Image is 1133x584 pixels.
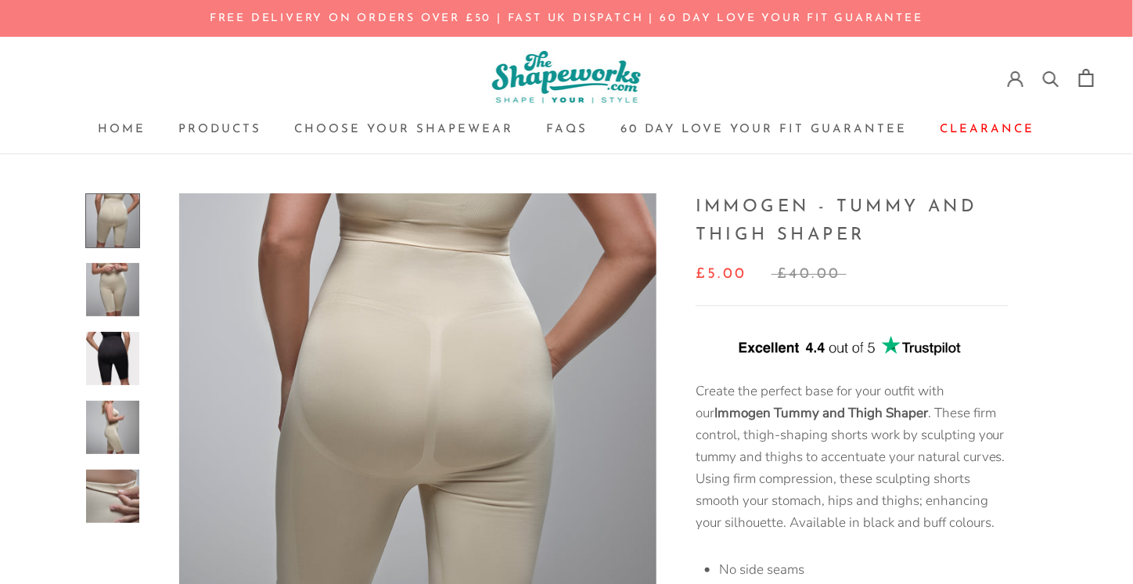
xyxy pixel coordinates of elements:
[210,13,923,24] a: FREE DELIVERY ON ORDERS OVER £50 | FAST UK DISPATCH | 60 day LOVE YOUR FIT GUARANTEE
[86,470,139,523] img: Immogen - Tummy and Thigh Shaper
[621,124,908,135] a: 60 Day Love Your Fit Guarantee60 Day Love Your Fit Guarantee
[735,333,969,362] img: Trustpilot_Excellent44.png
[492,51,641,104] img: The Shapeworks
[777,262,840,287] span: £40.00
[99,124,146,135] a: HomeHome
[1079,69,1094,87] a: Open cart
[86,332,139,385] img: Immogen - Tummy and Thigh Shaper
[941,124,1035,135] a: ClearanceClearance
[714,404,928,422] strong: Immogen Tummy and Thigh Shaper
[547,124,588,135] a: FAQsFAQs
[1043,70,1059,86] a: Search
[86,401,139,454] img: Immogen - Tummy and Thigh Shaper
[179,124,262,135] a: ProductsProducts
[696,380,1009,534] p: Create the perfect base for your outfit with our . These firm control, thigh-shaping shorts work ...
[295,124,514,135] a: Choose your ShapewearChoose your Shapewear
[86,194,139,247] img: Immogen - Tummy and Thigh Shaper
[86,263,139,316] img: Immogen - Tummy and Thigh Shaper
[696,262,747,287] span: £5.00
[696,193,1009,251] h1: Immogen - Tummy and Thigh Shaper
